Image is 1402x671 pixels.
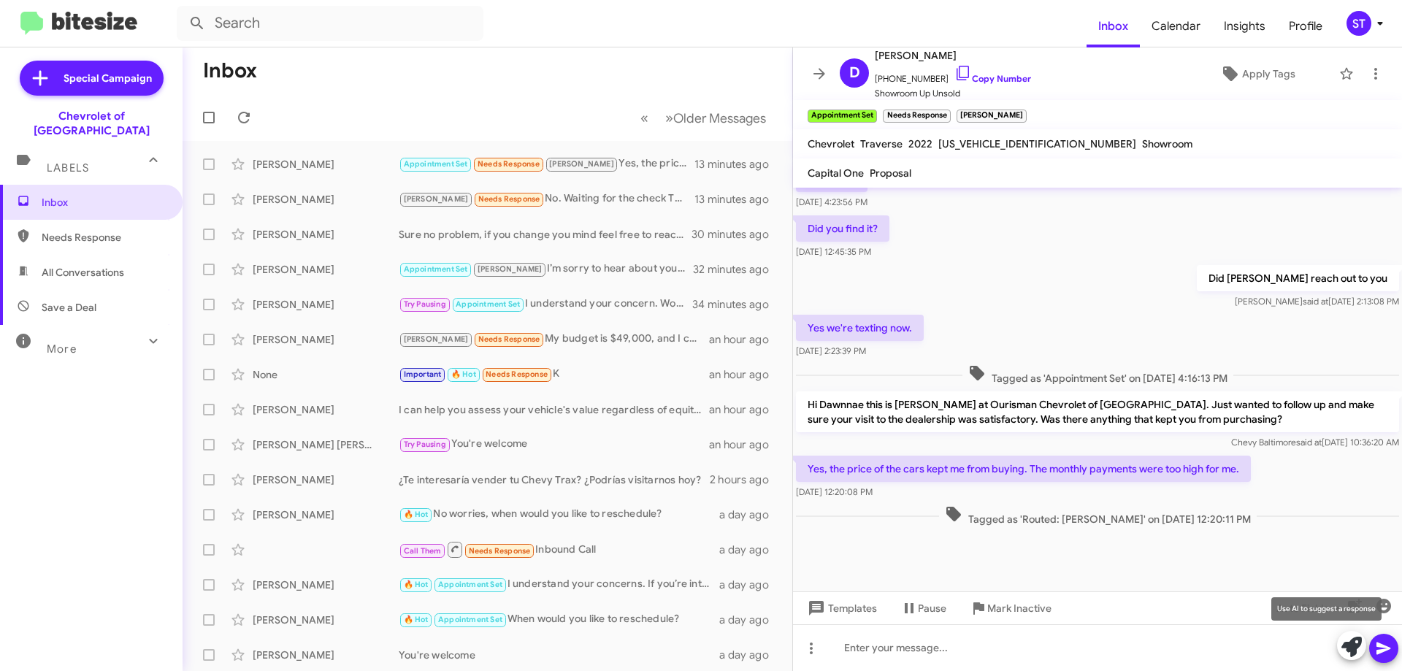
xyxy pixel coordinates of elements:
span: Chevy Baltimore [DATE] 10:36:20 AM [1231,437,1399,448]
div: a day ago [719,648,781,662]
button: Apply Tags [1182,61,1332,87]
span: [DATE] 4:23:56 PM [796,196,867,207]
span: [PERSON_NAME] [404,334,469,344]
div: [PERSON_NAME] [253,262,399,277]
div: Yes, the price of the cars kept me from buying. The monthly payments were too high for me. [399,156,694,172]
div: a day ago [719,507,781,522]
p: Yes, the price of the cars kept me from buying. The monthly payments were too high for me. [796,456,1251,482]
div: [PERSON_NAME] [PERSON_NAME] [253,437,399,452]
input: Search [177,6,483,41]
p: Did [PERSON_NAME] reach out to you [1197,265,1399,291]
span: Labels [47,161,89,175]
a: Copy Number [954,73,1031,84]
div: Inbound Call [399,540,719,559]
span: [DATE] 12:45:35 PM [796,246,871,257]
div: When would you like to reschedule? [399,611,719,628]
div: 2 hours ago [710,472,781,487]
div: 30 minutes ago [693,227,781,242]
span: 🔥 Hot [404,580,429,589]
div: [PERSON_NAME] [253,578,399,592]
a: Insights [1212,5,1277,47]
div: 13 minutes ago [694,157,781,172]
span: Proposal [870,166,911,180]
div: 32 minutes ago [693,262,781,277]
span: » [665,109,673,127]
div: an hour ago [709,332,781,347]
span: Important [404,369,442,379]
a: Profile [1277,5,1334,47]
span: Tagged as 'Appointment Set' on [DATE] 4:16:13 PM [962,364,1233,386]
span: [PERSON_NAME] [549,159,614,169]
button: ST [1334,11,1386,36]
span: Needs Response [486,369,548,379]
div: a day ago [719,542,781,557]
div: ST [1347,11,1371,36]
span: Showroom [1142,137,1192,150]
span: More [47,342,77,356]
span: Needs Response [478,159,540,169]
div: an hour ago [709,402,781,417]
span: Apply Tags [1242,61,1295,87]
div: No. Waiting for the check Thanks [399,191,694,207]
div: Sure no problem, if you change you mind feel free to reach out [399,227,693,242]
div: I understand your concerns. If you’re interested, I’d be happy to discuss options for buying your... [399,576,719,593]
button: Mark Inactive [958,595,1063,621]
span: said at [1296,437,1322,448]
div: My budget is $49,000, and I can't afford more than that. [399,331,709,348]
span: Mark Inactive [987,595,1051,621]
span: [DATE] 12:20:08 PM [796,486,873,497]
span: All Conversations [42,265,124,280]
small: [PERSON_NAME] [957,110,1027,123]
div: 34 minutes ago [693,297,781,312]
span: Chevrolet [808,137,854,150]
span: « [640,109,648,127]
button: Templates [793,595,889,621]
span: [DATE] 2:23:39 PM [796,345,866,356]
h1: Inbox [203,59,257,83]
p: Did you find it? [796,215,889,242]
button: Previous [632,103,657,133]
div: an hour ago [709,367,781,382]
div: I can help you assess your vehicle's value regardless of equity. Would you like to schedule a tim... [399,402,709,417]
span: Tagged as 'Routed: [PERSON_NAME]' on [DATE] 12:20:11 PM [939,505,1257,526]
span: Capital One [808,166,864,180]
a: Special Campaign [20,61,164,96]
span: [PHONE_NUMBER] [875,64,1031,86]
div: [PERSON_NAME] [253,402,399,417]
small: Needs Response [883,110,950,123]
div: 13 minutes ago [694,192,781,207]
span: said at [1303,296,1328,307]
span: Needs Response [42,230,166,245]
div: [PERSON_NAME] [253,648,399,662]
span: Templates [805,595,877,621]
span: Try Pausing [404,440,446,449]
span: [US_VEHICLE_IDENTIFICATION_NUMBER] [938,137,1136,150]
div: ¿Te interesaría vender tu Chevy Trax? ¿Podrías visitarnos hoy? [399,472,710,487]
span: Needs Response [469,546,531,556]
span: Needs Response [478,194,540,204]
span: 2022 [908,137,932,150]
span: [PERSON_NAME] [875,47,1031,64]
span: Inbox [42,195,166,210]
div: [PERSON_NAME] [253,157,399,172]
span: Special Campaign [64,71,152,85]
span: Needs Response [478,334,540,344]
a: Inbox [1087,5,1140,47]
div: a day ago [719,578,781,592]
div: I’m sorry to hear about your experience. We’d love to regain your trust. Would you be open to dis... [399,261,693,277]
span: 🔥 Hot [404,510,429,519]
a: Calendar [1140,5,1212,47]
div: K [399,366,709,383]
span: 🔥 Hot [404,615,429,624]
span: Appointment Set [456,299,520,309]
span: Appointment Set [438,615,502,624]
span: 🔥 Hot [451,369,476,379]
span: Call Them [404,546,442,556]
div: [PERSON_NAME] [253,472,399,487]
p: Hi Dawnnae this is [PERSON_NAME] at Ourisman Chevrolet of [GEOGRAPHIC_DATA]. Just wanted to follo... [796,391,1399,432]
div: [PERSON_NAME] [253,297,399,312]
span: Appointment Set [438,580,502,589]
